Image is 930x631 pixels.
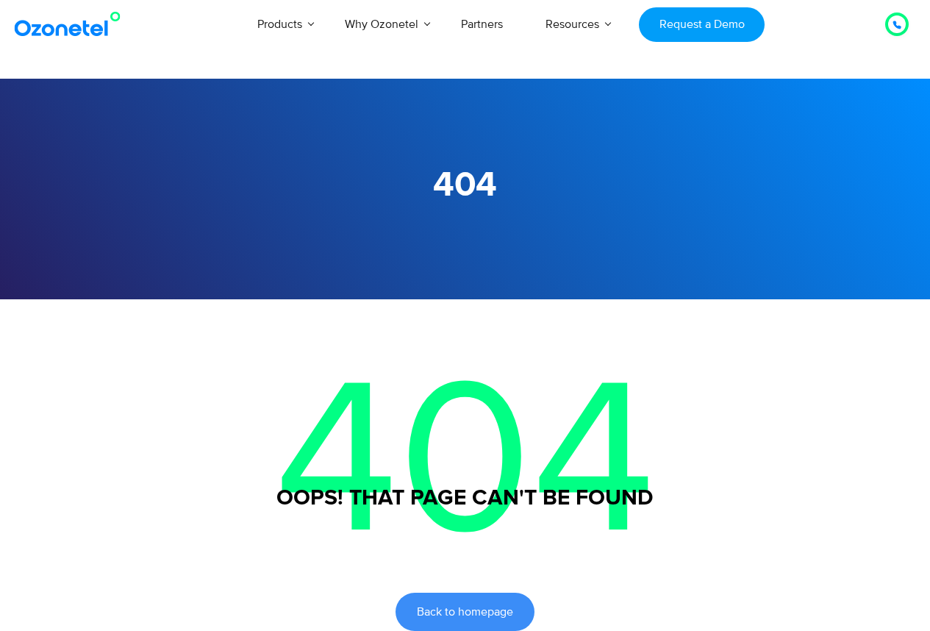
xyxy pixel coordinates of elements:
[417,606,513,618] span: Back to homepage
[639,7,765,42] a: Request a Demo
[57,484,873,513] h3: Oops! That page can't be found
[57,165,873,206] h1: 404
[396,593,534,631] a: Back to homepage
[57,299,873,630] p: 404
